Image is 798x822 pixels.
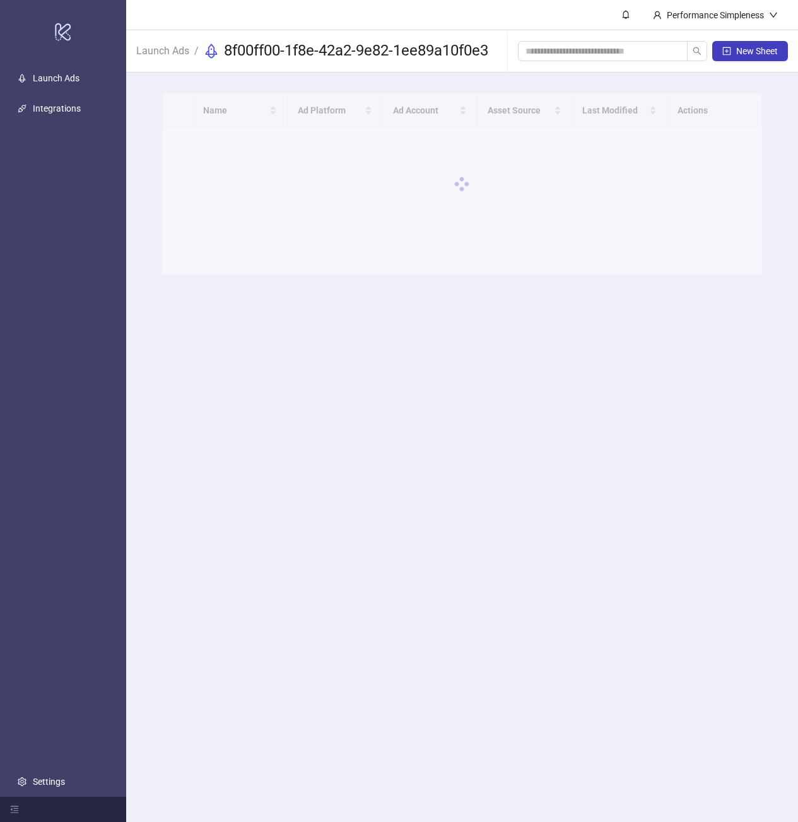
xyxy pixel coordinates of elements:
[33,777,65,787] a: Settings
[769,11,778,20] span: down
[10,805,19,814] span: menu-fold
[722,47,731,55] span: plus-square
[621,10,630,19] span: bell
[662,8,769,22] div: Performance Simpleness
[693,47,701,55] span: search
[134,43,192,57] a: Launch Ads
[736,46,778,56] span: New Sheet
[194,41,199,61] li: /
[33,103,81,113] a: Integrations
[33,73,79,83] a: Launch Ads
[204,43,219,59] span: rocket
[224,41,488,61] h3: 8f00ff00-1f8e-42a2-9e82-1ee89a10f0e3
[653,11,662,20] span: user
[712,41,788,61] button: New Sheet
